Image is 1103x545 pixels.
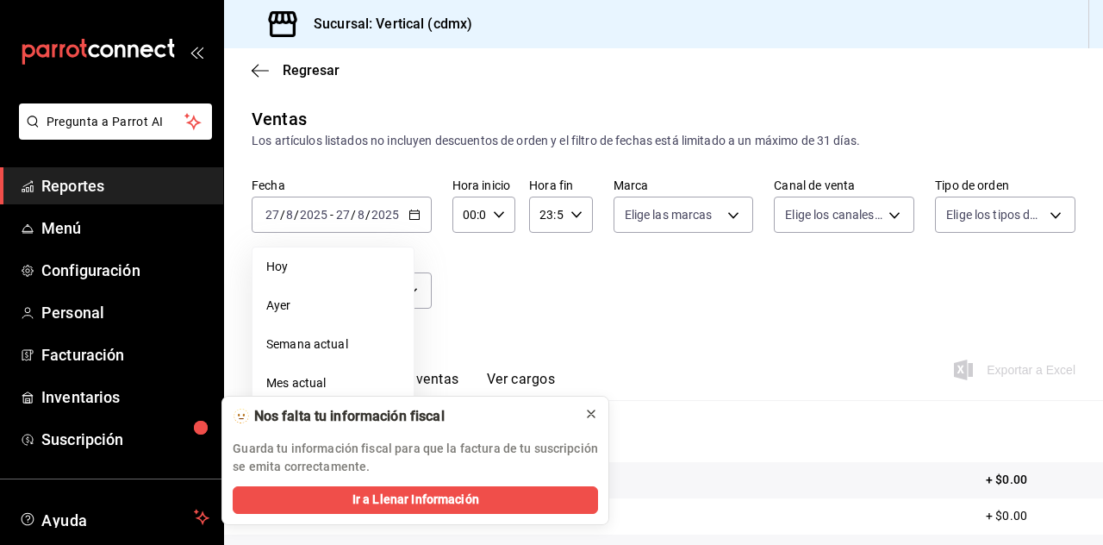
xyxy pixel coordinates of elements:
span: Ir a Llenar Información [352,491,479,509]
div: Ventas [252,106,307,132]
div: navigation tabs [279,371,555,400]
p: + $0.00 [986,471,1075,489]
span: Elige los canales de venta [785,206,882,223]
label: Fecha [252,179,432,191]
button: Ver cargos [487,371,556,400]
button: Regresar [252,62,340,78]
span: Elige los tipos de orden [946,206,1044,223]
label: Hora inicio [452,179,515,191]
span: Pregunta a Parrot AI [47,113,185,131]
span: Facturación [41,343,209,366]
span: Semana actual [266,335,400,354]
label: Marca [614,179,754,191]
input: -- [285,208,294,222]
span: Regresar [283,62,340,78]
p: Resumen [252,421,1075,442]
label: Tipo de orden [935,179,1075,191]
span: Ayuda [41,507,187,528]
span: Inventarios [41,385,209,409]
button: open_drawer_menu [190,45,203,59]
span: Suscripción [41,428,209,451]
p: + $0.00 [986,507,1075,525]
p: Guarda tu información fiscal para que la factura de tu suscripción se emita correctamente. [233,440,598,476]
button: Pregunta a Parrot AI [19,103,212,140]
span: Personal [41,301,209,324]
span: / [365,208,371,222]
div: 🫥 Nos falta tu información fiscal [233,407,570,426]
h3: Sucursal: Vertical (cdmx) [300,14,472,34]
input: ---- [371,208,400,222]
span: - [330,208,333,222]
span: Menú [41,216,209,240]
div: Los artículos listados no incluyen descuentos de orden y el filtro de fechas está limitado a un m... [252,132,1075,150]
input: -- [335,208,351,222]
span: Ayer [266,297,400,315]
input: ---- [299,208,328,222]
span: Elige las marcas [625,206,713,223]
span: / [351,208,356,222]
span: / [280,208,285,222]
span: Mes actual [266,374,400,392]
span: Configuración [41,259,209,282]
a: Pregunta a Parrot AI [12,125,212,143]
input: -- [265,208,280,222]
span: / [294,208,299,222]
button: Ir a Llenar Información [233,486,598,514]
button: Ver ventas [391,371,459,400]
span: Hoy [266,258,400,276]
label: Hora fin [529,179,592,191]
span: Reportes [41,174,209,197]
label: Canal de venta [774,179,914,191]
input: -- [357,208,365,222]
